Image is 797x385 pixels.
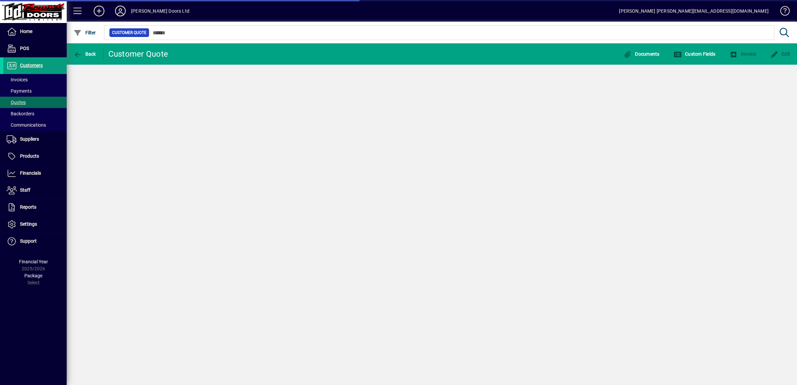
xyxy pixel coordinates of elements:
span: Home [20,29,32,34]
span: Products [20,153,39,159]
span: Backorders [7,111,34,116]
a: Settings [3,216,67,233]
a: POS [3,40,67,57]
a: Invoices [3,74,67,85]
span: Reports [20,204,36,210]
span: Package [24,273,42,278]
a: Products [3,148,67,165]
span: Communications [7,122,46,128]
button: Custom Fields [672,48,717,60]
span: Quotes [7,100,26,105]
button: Invoice [728,48,758,60]
a: Quotes [3,97,67,108]
span: Settings [20,221,37,227]
a: Home [3,23,67,40]
app-page-header-button: Back [67,48,103,60]
a: Financials [3,165,67,182]
span: Back [74,51,96,57]
span: Staff [20,187,30,193]
button: Filter [72,27,98,39]
a: Support [3,233,67,250]
a: Knowledge Base [775,1,789,23]
span: Suppliers [20,136,39,142]
span: Edit [770,51,790,57]
button: Edit [769,48,792,60]
div: [PERSON_NAME] Doors Ltd [131,6,189,16]
span: Payments [7,88,32,94]
span: POS [20,46,29,51]
span: Invoice [729,51,756,57]
button: Back [72,48,98,60]
span: Customers [20,63,43,68]
span: Invoices [7,77,28,82]
span: Documents [624,51,660,57]
button: Documents [622,48,661,60]
a: Reports [3,199,67,216]
span: Filter [74,30,96,35]
span: Financial Year [19,259,48,264]
button: Profile [110,5,131,17]
span: Custom Fields [674,51,716,57]
a: Suppliers [3,131,67,148]
span: Support [20,238,37,244]
a: Backorders [3,108,67,119]
a: Communications [3,119,67,131]
button: Add [88,5,110,17]
div: Customer Quote [108,49,168,59]
div: [PERSON_NAME] [PERSON_NAME][EMAIL_ADDRESS][DOMAIN_NAME] [619,6,769,16]
a: Payments [3,85,67,97]
span: Customer Quote [112,29,146,36]
a: Staff [3,182,67,199]
span: Financials [20,170,41,176]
